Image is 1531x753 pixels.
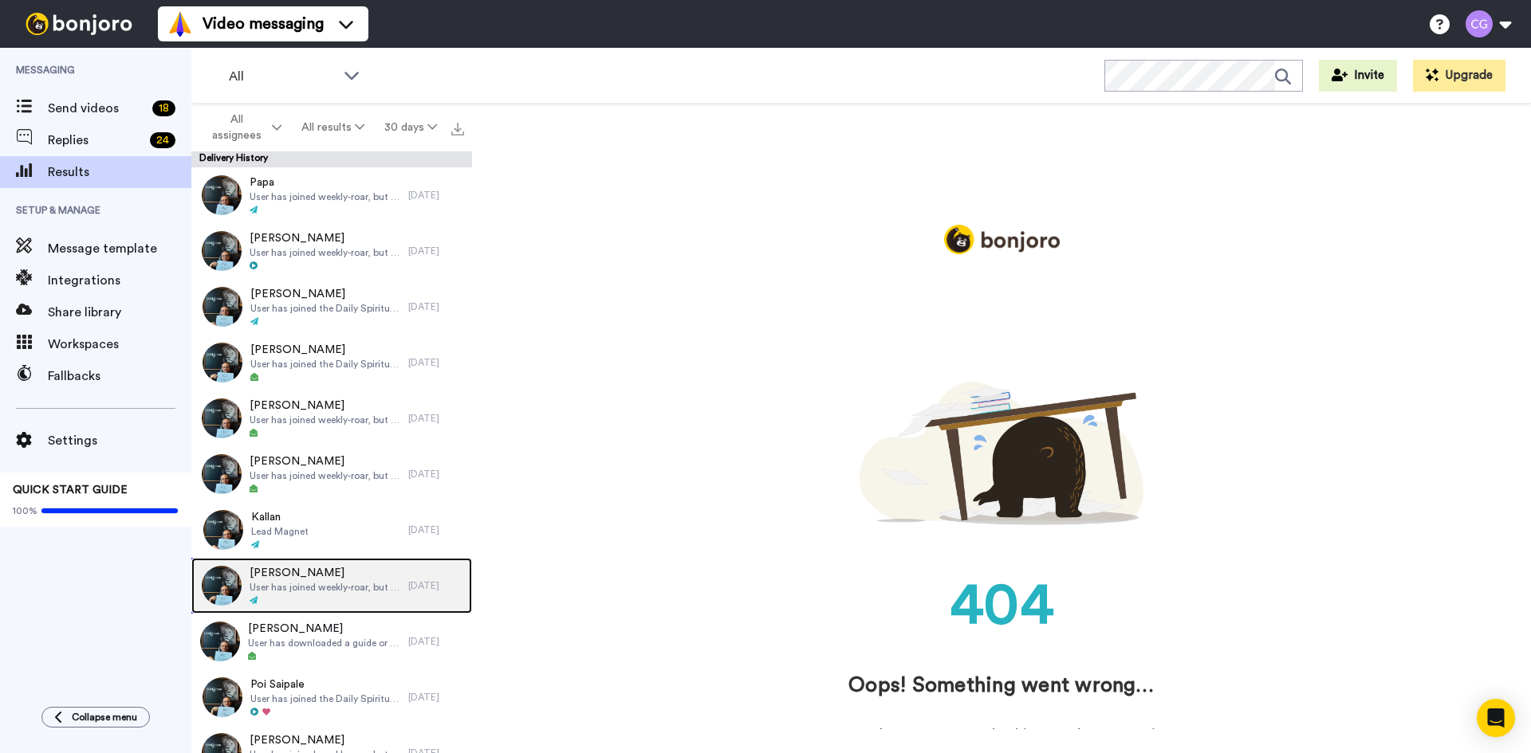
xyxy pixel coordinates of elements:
[408,356,464,369] div: [DATE]
[250,302,400,315] span: User has joined the Daily Spiritual Kick Off
[504,565,1499,647] div: 404
[48,271,191,290] span: Integrations
[408,579,464,592] div: [DATE]
[48,239,191,258] span: Message template
[1413,60,1505,92] button: Upgrade
[408,300,464,313] div: [DATE]
[191,279,472,335] a: [PERSON_NAME]User has joined the Daily Spiritual Kick Off[DATE]
[250,230,400,246] span: [PERSON_NAME]
[191,167,472,223] a: PapaUser has joined weekly-roar, but is not in Mighty Networks.[DATE]
[860,382,1144,525] img: 404.png
[191,151,472,167] div: Delivery History
[250,342,400,358] span: [PERSON_NAME]
[408,635,464,648] div: [DATE]
[72,711,137,724] span: Collapse menu
[48,335,191,354] span: Workspaces
[191,558,472,614] a: [PERSON_NAME]User has joined weekly-roar, but is not in Mighty Networks.[DATE]
[191,390,472,446] a: [PERSON_NAME]User has joined weekly-roar, but is not in Mighty Networks.[DATE]
[408,189,464,202] div: [DATE]
[191,502,472,558] a: KallanLead Magnet[DATE]
[204,112,269,143] span: All assignees
[944,225,1060,254] img: logo_full.png
[202,231,242,271] img: acb9986e-48b1-45e8-b25e-3f69d8ee73cf-thumb.jpg
[250,190,400,203] span: User has joined weekly-roar, but is not in Mighty Networks.
[250,358,400,371] span: User has joined the Daily Spiritual Kick Off
[203,343,242,382] img: 1fb57cc7-05ba-4ae9-a86b-9334c392afc8-thumb.jpg
[408,412,464,425] div: [DATE]
[292,113,375,142] button: All results
[48,99,146,118] span: Send videos
[48,163,191,182] span: Results
[203,677,242,717] img: ba6f2b96-9bc4-48f4-ba64-39e0521ca30f-thumb.jpg
[251,525,309,538] span: Lead Magnet
[374,113,447,142] button: 30 days
[250,414,400,426] span: User has joined weekly-roar, but is not in Mighty Networks.
[152,100,175,116] div: 18
[202,566,242,606] img: ccb692ea-7e84-43d9-987f-72e7c771e1de-thumb.jpg
[250,469,400,482] span: User has joined weekly-roar, but is not in Mighty Networks.
[248,621,400,637] span: [PERSON_NAME]
[13,504,37,517] span: 100%
[504,671,1499,700] div: Oops! Something went wrong…
[250,581,400,594] span: User has joined weekly-roar, but is not in Mighty Networks.
[150,132,175,148] div: 24
[408,524,464,536] div: [DATE]
[248,637,400,649] span: User has downloaded a guide or filled out a form that is not Weekly Roar, 30 Days or Assessment, ...
[1319,60,1397,92] button: Invite
[195,105,292,150] button: All assignees
[48,131,144,150] span: Replies
[250,677,400,692] span: Poi Saipale
[191,335,472,390] a: [PERSON_NAME]User has joined the Daily Spiritual Kick Off[DATE]
[203,510,243,550] img: 4b90c179-34e5-4b0e-ac88-55bc5f379641-thumb.jpg
[200,622,240,661] img: 653cef0c-8107-4554-8a88-866c7e77f701-thumb.jpg
[48,431,191,450] span: Settings
[202,175,242,215] img: ca2cd3ce-df39-4a1d-a4b4-5d37932056bb-thumb.jpg
[191,669,472,725] a: Poi SaipaleUser has joined the Daily Spiritual Kick Off[DATE]
[48,367,191,386] span: Fallbacks
[203,13,324,35] span: Video messaging
[13,484,128,496] span: QUICK START GUIDE
[202,398,242,438] img: ee0e748e-34e1-4081-acc6-575a22884dab-thumb.jpg
[250,453,400,469] span: [PERSON_NAME]
[41,707,150,728] button: Collapse menu
[229,67,336,86] span: All
[19,13,139,35] img: bj-logo-header-white.svg
[451,123,464,135] img: export.svg
[167,11,193,37] img: vm-color.svg
[250,398,400,414] span: [PERSON_NAME]
[1477,699,1515,737] div: Open Intercom Messenger
[203,287,242,327] img: e6d35425-9b7c-48f9-94ea-dc742c863ac3-thumb.jpg
[250,286,400,302] span: [PERSON_NAME]
[447,116,469,139] button: Export all results that match these filters now.
[250,732,400,748] span: [PERSON_NAME]
[408,691,464,704] div: [DATE]
[408,468,464,480] div: [DATE]
[251,509,309,525] span: Kallan
[408,245,464,257] div: [DATE]
[191,446,472,502] a: [PERSON_NAME]User has joined weekly-roar, but is not in Mighty Networks.[DATE]
[250,692,400,705] span: User has joined the Daily Spiritual Kick Off
[48,303,191,322] span: Share library
[250,565,400,581] span: [PERSON_NAME]
[627,724,1376,747] div: Sorry the page you are looking for does not exist.
[250,246,400,259] span: User has joined weekly-roar, but is not in Mighty Networks.
[202,454,242,494] img: ab882b2d-a2cf-483a-bbbc-6bf879a110f7-thumb.jpg
[250,175,400,190] span: Papa
[191,614,472,669] a: [PERSON_NAME]User has downloaded a guide or filled out a form that is not Weekly Roar, 30 Days or...
[191,223,472,279] a: [PERSON_NAME]User has joined weekly-roar, but is not in Mighty Networks.[DATE]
